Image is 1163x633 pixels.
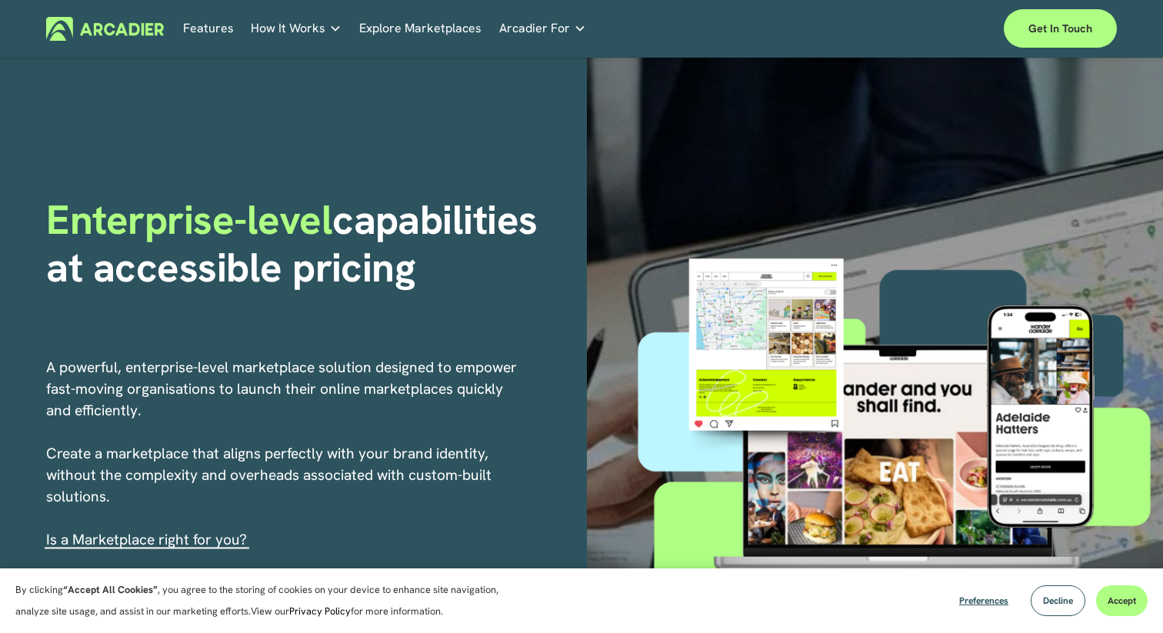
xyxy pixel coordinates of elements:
button: Preferences [948,585,1020,616]
a: s a Marketplace right for you? [50,530,247,549]
a: Explore Marketplaces [359,17,482,41]
strong: capabilities at accessible pricing [46,193,548,294]
button: Decline [1031,585,1085,616]
span: How It Works [251,18,325,39]
p: By clicking , you agree to the storing of cookies on your device to enhance site navigation, anal... [15,579,515,622]
strong: “Accept All Cookies” [63,583,158,596]
span: Preferences [959,595,1008,607]
p: A powerful, enterprise-level marketplace solution designed to empower fast-moving organisations t... [46,357,531,551]
a: Get in touch [1004,9,1117,48]
img: Arcadier [46,17,164,41]
span: Arcadier For [499,18,570,39]
a: folder dropdown [499,17,586,41]
span: I [46,530,247,549]
span: Accept [1108,595,1136,607]
span: Decline [1043,595,1073,607]
span: Enterprise-level [46,193,332,246]
a: Privacy Policy [289,605,351,618]
button: Accept [1096,585,1148,616]
a: folder dropdown [251,17,342,41]
a: Features [183,17,234,41]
